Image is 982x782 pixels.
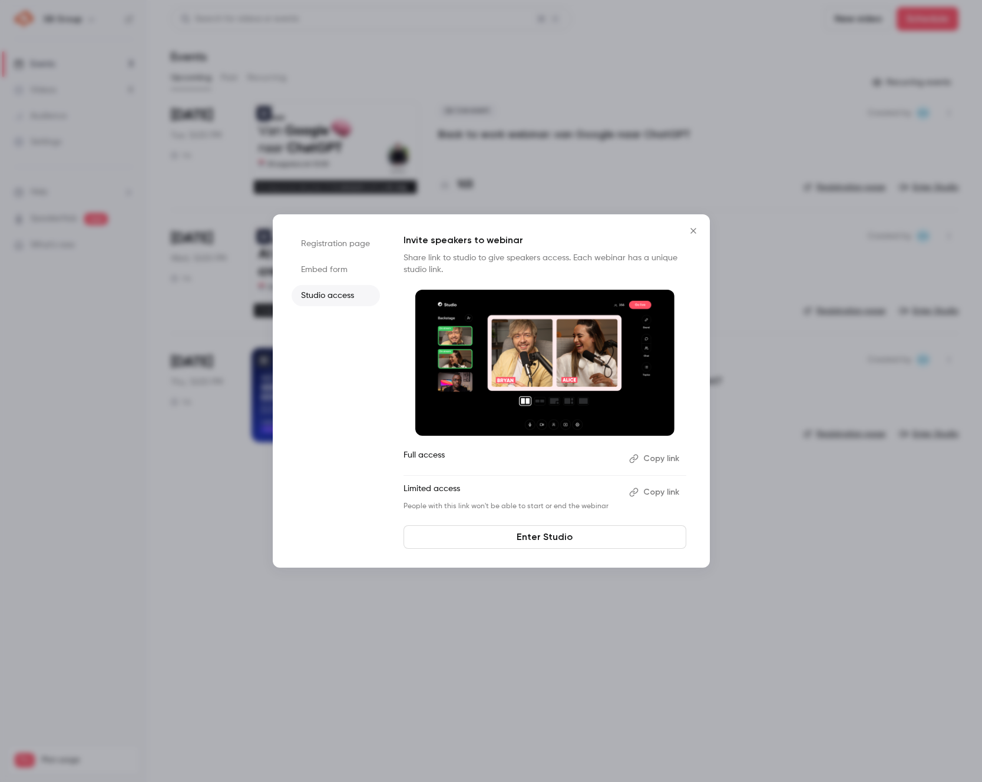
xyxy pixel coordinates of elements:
p: Invite speakers to webinar [404,233,686,247]
li: Registration page [292,233,380,254]
p: Limited access [404,483,620,502]
img: Invite speakers to webinar [415,290,674,436]
a: Enter Studio [404,525,686,549]
p: Share link to studio to give speakers access. Each webinar has a unique studio link. [404,252,686,276]
p: Full access [404,449,620,468]
p: People with this link won't be able to start or end the webinar [404,502,620,511]
button: Close [682,219,705,243]
button: Copy link [624,449,686,468]
button: Copy link [624,483,686,502]
li: Embed form [292,259,380,280]
li: Studio access [292,285,380,306]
